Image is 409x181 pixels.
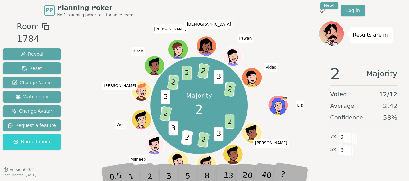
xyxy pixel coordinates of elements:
[330,146,336,153] span: 5 x
[3,173,36,177] span: Last updated: [DATE]
[3,105,61,117] button: Change Avatar
[168,121,178,135] span: 3
[214,70,223,84] span: 3
[3,167,34,172] button: Version0.9.2
[102,81,138,90] span: Click to change your name
[10,167,34,172] span: Version 0.9.2
[330,101,354,110] span: Average
[330,90,347,99] span: Voted
[253,139,289,148] span: Click to change your name
[44,3,135,17] a: PPPlanning PokerNo.1 planning poker tool for agile teams
[214,127,223,141] span: 3
[383,101,397,110] span: 2.42
[320,2,339,9] div: New!
[57,3,135,12] span: Planning Poker
[316,5,328,16] button: New!
[17,32,49,46] div: 1784
[22,65,42,72] span: Reset
[17,21,39,32] span: Room
[12,79,52,86] span: Change Name
[3,91,61,103] button: Watch only
[159,106,172,122] span: 2
[3,77,61,88] button: Change Name
[197,132,210,148] span: 2
[195,100,203,119] span: 2
[8,122,56,129] span: Request a feature
[225,114,234,129] span: 2
[13,139,50,145] span: Named room
[46,6,53,14] span: PP
[168,152,187,170] button: Click to change your avatar
[161,90,170,104] span: 3
[182,66,191,80] span: 2
[339,145,346,156] span: 3
[379,90,397,99] span: 12 / 12
[366,66,397,82] span: Majority
[197,63,210,79] span: 2
[341,5,365,16] a: Log in
[330,133,336,140] span: 7 x
[339,132,346,143] span: 2
[20,51,43,57] span: Reveal
[185,20,232,29] span: Click to change your name
[3,48,61,60] button: Reveal
[11,108,53,114] span: Change Avatar
[132,47,145,56] span: Click to change your name
[180,130,193,146] span: 3
[152,25,188,34] span: Click to change your name
[3,62,61,74] button: Reset
[186,91,212,100] p: Majority
[223,81,236,97] span: 2
[383,113,397,122] span: 58 %
[115,120,125,130] span: Click to change your name
[3,119,61,131] button: Request a feature
[296,101,304,110] span: Click to change your name
[237,34,253,43] span: Click to change your name
[282,96,287,101] span: LIz is the host
[167,74,179,91] span: 2
[330,66,340,82] span: 2
[57,12,135,17] span: No.1 planning poker tool for agile teams
[3,134,61,150] button: Named room
[330,113,363,122] span: Confidence
[16,94,48,100] span: Watch only
[353,30,390,40] p: Results are in!
[264,63,278,72] span: Click to change your name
